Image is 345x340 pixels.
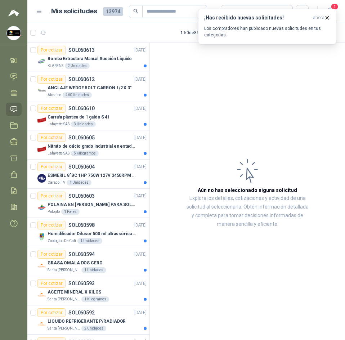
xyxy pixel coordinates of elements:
img: Company Logo [37,116,46,124]
p: Santa [PERSON_NAME] [48,326,80,331]
p: KLARENS [48,63,63,69]
a: Por cotizarSOL060612[DATE] Company LogoANCLAJE WEDGE BOLT CARBON 1/2 X 3"Almatec460 Unidades [27,72,149,101]
p: Bomba Extractora Manual Succión Líquido [48,55,132,62]
img: Company Logo [7,26,21,40]
div: Por cotizar [37,46,66,54]
div: Todas [225,8,241,15]
span: search [133,9,138,14]
div: Por cotizar [37,133,66,142]
div: Por cotizar [37,308,66,317]
a: Por cotizarSOL060598[DATE] Company LogoHumidificador Difusor 500 ml ultrassônica Residencial Ultr... [27,218,149,247]
p: [DATE] [134,134,147,141]
p: [DATE] [134,105,147,112]
p: [DATE] [134,309,147,316]
p: SOL060612 [68,77,95,82]
div: 1 Pares [61,209,80,215]
p: Santa [PERSON_NAME] [48,267,80,273]
img: Company Logo [37,232,46,241]
p: SOL060610 [68,106,95,111]
span: 1 [331,3,339,10]
p: SOL060594 [68,252,95,257]
p: ACEITE MINERAL X KILOS [48,289,101,296]
a: Por cotizarSOL060610[DATE] Company LogoGarrafa plástica de 1 galón S 41Lafayette SAS3 Unidades [27,101,149,130]
p: SOL060604 [68,164,95,169]
div: 3 Unidades [71,121,96,127]
img: Logo peakr [8,9,19,17]
p: Lafayette SAS [48,121,70,127]
div: Por cotizar [37,75,66,84]
a: Por cotizarSOL060604[DATE] Company LogoESMERIL 8"BC 1HP 750W 127V 3450RPM URREACaracol TV1 Unidades [27,160,149,189]
p: LIQUIDO REFRIGERANTE P/RADIADOR [48,318,126,325]
img: Company Logo [37,291,46,299]
span: ahora [313,15,324,21]
a: Por cotizarSOL060592[DATE] Company LogoLIQUIDO REFRIGERANTE P/RADIADORSanta [PERSON_NAME]2 Unidades [27,305,149,335]
p: [DATE] [134,164,147,170]
a: Por cotizarSOL060594[DATE] Company LogoGRASA OMALA DOS CEROSanta [PERSON_NAME]1 Unidades [27,247,149,276]
p: GRASA OMALA DOS CERO [48,260,103,267]
p: [DATE] [134,280,147,287]
img: Company Logo [37,203,46,212]
p: SOL060593 [68,281,95,286]
div: Por cotizar [37,279,66,288]
div: 1 Unidades [77,238,102,244]
img: Company Logo [37,145,46,153]
div: 2 Unidades [65,63,90,69]
div: 2 Unidades [81,326,106,331]
img: Company Logo [37,86,46,95]
p: [DATE] [134,251,147,258]
p: [DATE] [134,193,147,200]
a: Por cotizarSOL060593[DATE] Company LogoACEITE MINERAL X KILOSSanta [PERSON_NAME]1 Kilogramos [27,276,149,305]
img: Company Logo [37,57,46,66]
p: SOL060605 [68,135,95,140]
p: Garrafa plástica de 1 galón S 41 [48,114,110,121]
div: 1 Unidades [67,180,91,185]
div: Por cotizar [37,192,66,200]
p: ESMERIL 8"BC 1HP 750W 127V 3450RPM URREA [48,172,137,179]
div: 1 - 50 de 8353 [180,27,227,39]
h3: Aún no has seleccionado niguna solicitud [198,186,297,194]
h3: ¡Has recibido nuevas solicitudes! [204,15,310,21]
div: Por cotizar [37,250,66,259]
p: [DATE] [134,222,147,229]
div: Por cotizar [37,221,66,229]
button: ¡Has recibido nuevas solicitudes!ahora Los compradores han publicado nuevas solicitudes en tus ca... [198,9,336,44]
p: Los compradores han publicado nuevas solicitudes en tus categorías. [204,25,330,38]
p: Nitrato de calcio grado industrial en estado solido [48,143,137,150]
p: Lafayette SAS [48,151,70,156]
p: Almatec [48,92,61,98]
p: Zoologico De Cali [48,238,76,244]
h1: Mis solicitudes [51,6,97,17]
p: Patojito [48,209,60,215]
div: 5 Kilogramos [71,151,99,156]
img: Company Logo [37,320,46,328]
p: SOL060598 [68,223,95,228]
p: Caracol TV [48,180,65,185]
span: 13974 [103,7,123,16]
p: SOL060592 [68,310,95,315]
p: Santa [PERSON_NAME] [48,296,80,302]
p: [DATE] [134,47,147,54]
p: ANCLAJE WEDGE BOLT CARBON 1/2 X 3" [48,85,132,91]
img: Company Logo [37,261,46,270]
div: Por cotizar [37,104,66,113]
p: Explora los detalles, cotizaciones y actividad de una solicitud al seleccionarla. Obtén informaci... [186,194,309,229]
p: Humidificador Difusor 500 ml ultrassônica Residencial Ultrassônico 500ml con voltaje de blanco [48,231,137,237]
p: SOL060603 [68,193,95,198]
p: [DATE] [134,76,147,83]
p: POLAINA EN [PERSON_NAME] PARA SOLDADOR / ADJUNTAR FICHA TECNICA [48,201,137,208]
div: 1 Unidades [81,267,106,273]
div: 460 Unidades [63,92,92,98]
p: SOL060613 [68,48,95,53]
div: 1 Kilogramos [81,296,109,302]
div: Por cotizar [37,162,66,171]
a: Por cotizarSOL060603[DATE] Company LogoPOLAINA EN [PERSON_NAME] PARA SOLDADOR / ADJUNTAR FICHA TE... [27,189,149,218]
a: Por cotizarSOL060613[DATE] Company LogoBomba Extractora Manual Succión LíquidoKLARENS2 Unidades [27,43,149,72]
img: Company Logo [37,174,46,183]
a: Por cotizarSOL060605[DATE] Company LogoNitrato de calcio grado industrial en estado solidoLafayet... [27,130,149,160]
button: 1 [323,5,336,18]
